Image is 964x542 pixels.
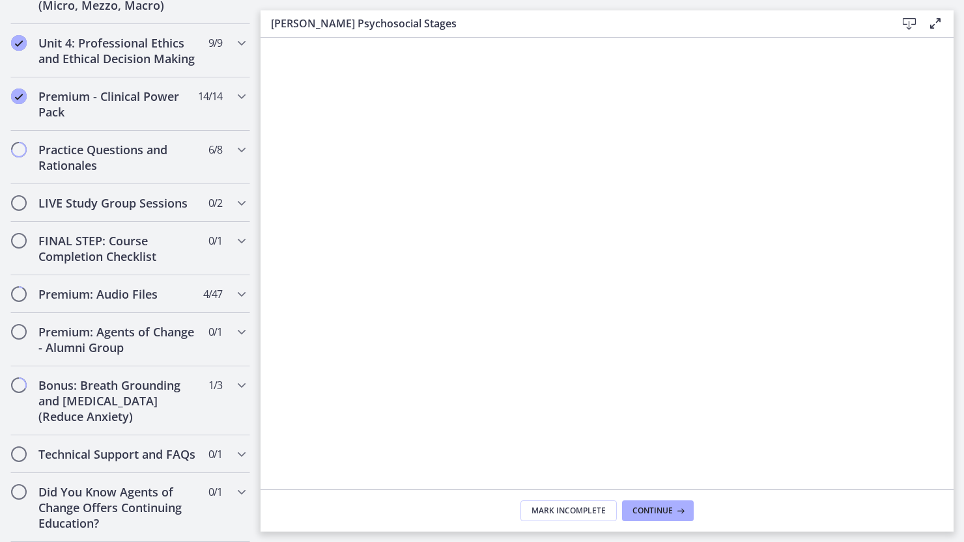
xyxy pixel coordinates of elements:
span: 0 / 2 [208,195,222,211]
button: Continue [622,500,694,521]
h2: Premium: Agents of Change - Alumni Group [38,324,197,355]
i: Completed [11,88,27,104]
span: 1 / 3 [208,377,222,393]
span: 0 / 1 [208,446,222,462]
h2: Premium: Audio Files [38,286,197,302]
i: Completed [11,35,27,51]
h2: Unit 4: Professional Ethics and Ethical Decision Making [38,35,197,66]
span: Mark Incomplete [532,506,606,516]
span: Continue [632,506,673,516]
span: 4 / 47 [203,286,222,302]
h2: Technical Support and FAQs [38,446,197,462]
span: 0 / 1 [208,324,222,340]
span: 0 / 1 [208,233,222,249]
h2: Did You Know Agents of Change Offers Continuing Education? [38,484,197,531]
button: Mark Incomplete [520,500,617,521]
span: 6 / 8 [208,142,222,157]
h3: [PERSON_NAME] Psychosocial Stages [271,16,875,31]
span: 14 / 14 [198,88,222,104]
span: 0 / 1 [208,484,222,500]
h2: FINAL STEP: Course Completion Checklist [38,233,197,264]
h2: Bonus: Breath Grounding and [MEDICAL_DATA] (Reduce Anxiety) [38,377,197,424]
h2: LIVE Study Group Sessions [38,195,197,211]
h2: Premium - Clinical Power Pack [38,88,197,120]
h2: Practice Questions and Rationales [38,142,197,173]
span: 9 / 9 [208,35,222,51]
